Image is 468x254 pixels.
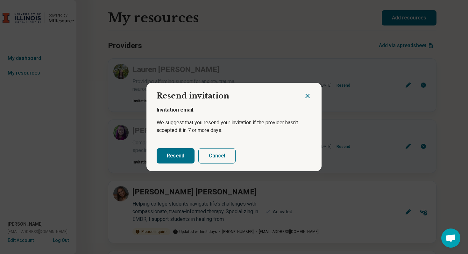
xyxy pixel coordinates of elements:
span: Invitation email: [157,107,195,113]
p: We suggest that you resend your invitation if the provider hasn't accepted it in 7 or more days. [157,119,311,134]
button: Cancel [198,148,236,163]
h2: Resend invitation [146,83,304,104]
button: Close dialog [304,92,311,100]
button: Resend [157,148,195,163]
